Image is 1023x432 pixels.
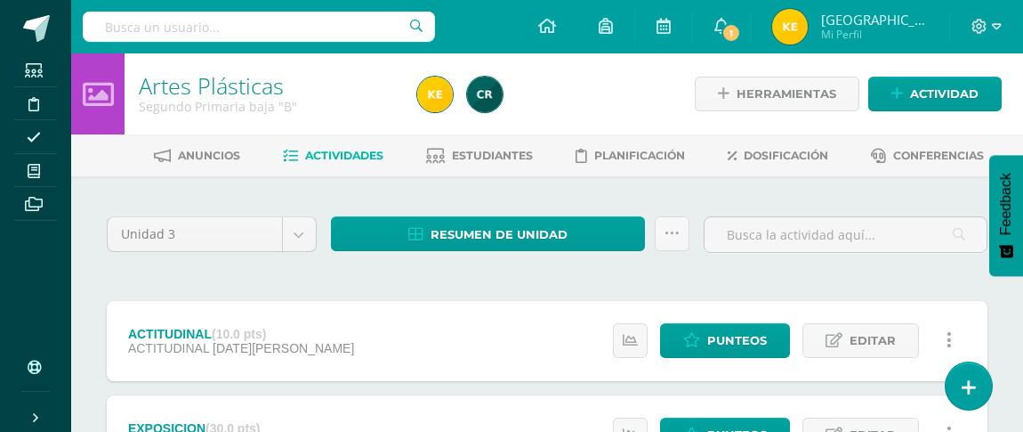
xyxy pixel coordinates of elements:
span: Conferencias [893,149,984,162]
span: Mi Perfil [821,27,928,42]
span: Editar [850,324,896,357]
span: Actividad [910,77,979,110]
a: Estudiantes [426,142,533,170]
span: 1 [721,23,741,43]
span: [GEOGRAPHIC_DATA] [821,11,928,29]
span: Feedback [998,173,1014,235]
span: Estudiantes [452,149,533,162]
a: Artes Plásticas [139,70,284,101]
img: cac69b3a1053a0e96759db03ee3b121c.png [417,77,453,112]
span: Dosificación [744,149,828,162]
div: ACTITUDINAL [128,327,354,341]
span: Anuncios [178,149,240,162]
input: Busca la actividad aquí... [705,217,987,252]
span: ACTITUDINAL [128,341,209,355]
img: 19436fc6d9716341a8510cf58c6830a2.png [467,77,503,112]
a: Anuncios [154,142,240,170]
a: Dosificación [728,142,828,170]
a: Actividad [868,77,1002,111]
div: Segundo Primaria baja 'B' [139,98,396,115]
span: Planificación [594,149,685,162]
a: Herramientas [695,77,859,111]
span: Resumen de unidad [431,218,568,251]
img: cac69b3a1053a0e96759db03ee3b121c.png [772,9,808,45]
span: Punteos [707,324,767,357]
button: Feedback - Mostrar encuesta [989,155,1023,276]
span: [DATE][PERSON_NAME] [213,341,354,355]
input: Busca un usuario... [83,12,435,42]
span: Actividades [305,149,383,162]
a: Actividades [283,142,383,170]
a: Punteos [660,323,790,358]
a: Unidad 3 [108,217,316,251]
a: Planificación [576,142,685,170]
a: Conferencias [871,142,984,170]
span: Unidad 3 [121,217,269,251]
span: Herramientas [737,77,836,110]
h1: Artes Plásticas [139,73,396,98]
a: Resumen de unidad [331,216,645,251]
strong: (10.0 pts) [212,327,266,341]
